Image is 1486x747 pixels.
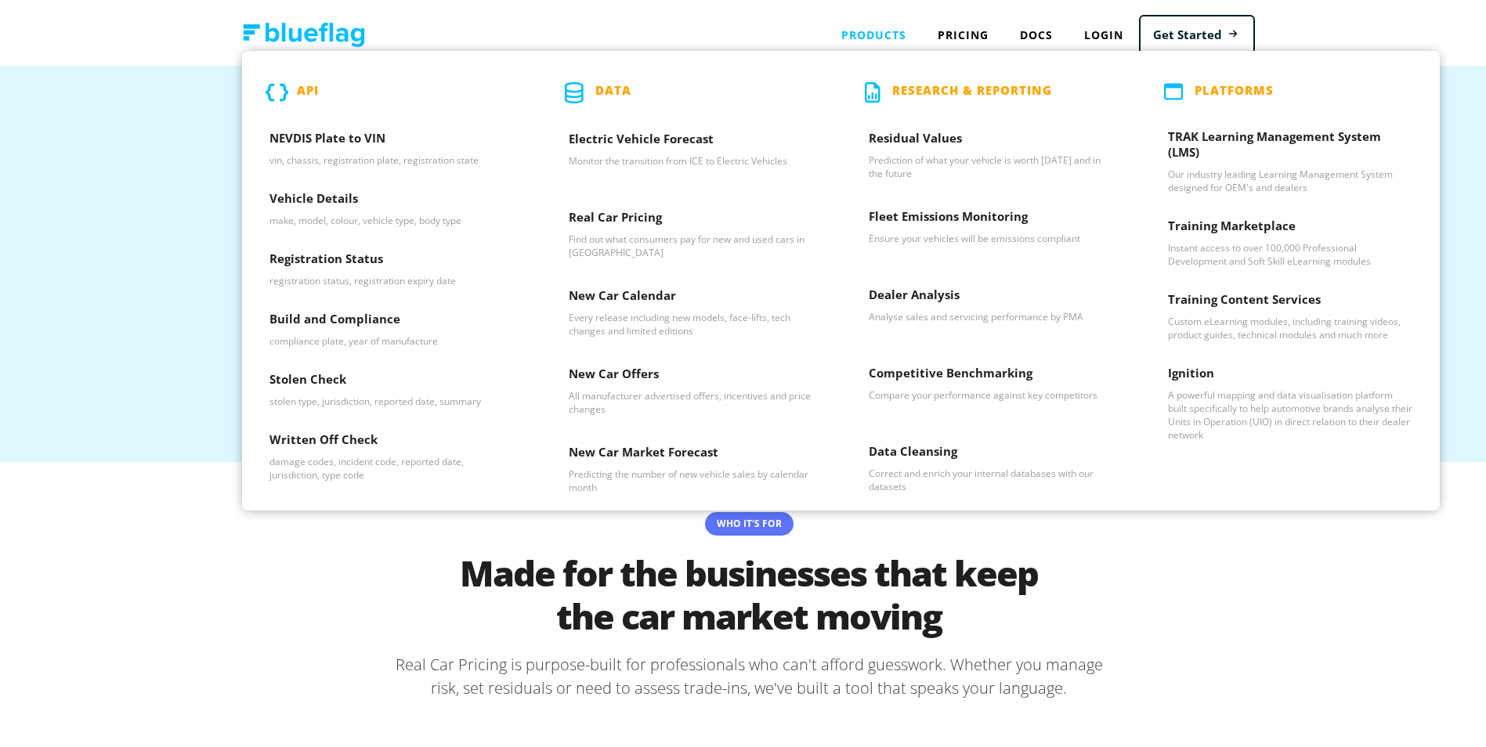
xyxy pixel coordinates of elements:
p: PLATFORMS [1195,79,1274,98]
p: Compare your performance against key competitors [869,385,1113,399]
p: make, model, colour, vehicle type, body type [269,211,514,224]
p: API [297,79,319,100]
p: Monitor the transition from ICE to Electric Vehicles [569,151,813,164]
a: New Car Market Forecast - Predicting the number of new vehicle sales by calendar month [541,429,841,507]
a: Build and Compliance - compliance plate, year of manufacture [242,296,541,356]
a: Fleet Emissions Monitoring - Ensure your vehicles will be emissions compliant [841,193,1141,272]
p: A powerful mapping and data visualisation platform built specifically to help automotive brands a... [1168,385,1412,438]
h3: Training Content Services [1168,288,1412,312]
a: TRAK Learning Management System (LMS) - Our industry leading Learning Management System designed ... [1141,114,1440,203]
a: Electric Vehicle Forecast - Monitor the transition from ICE to Electric Vehicles [541,116,841,194]
h3: Real Car Pricing [569,206,813,229]
h3: New Car Calendar [569,284,813,308]
h3: Vehicle Details [269,187,514,211]
h3: Competitive Benchmarking [869,362,1113,385]
a: Data Cleansing - Correct and enrich your internal databases with our datasets [841,428,1141,507]
h3: NEVDIS Plate to VIN [269,127,514,150]
a: Residual Values - Prediction of what your vehicle is worth today and in the future [841,115,1141,193]
h3: Stolen Check [269,368,514,392]
a: Ignition - A powerful mapping and data visualisation platform built specifically to help automoti... [1141,350,1440,450]
a: Pricing [922,16,1004,48]
a: Stolen Check - stolen type, jurisdiction, reported date, summary [242,356,541,417]
h3: Build and Compliance [269,308,514,331]
p: Real Car Pricing is purpose-built for professionals who can't afford guesswork. Whether you manag... [295,650,1203,697]
img: Blue Flag logo [243,20,365,44]
a: Registration Status - registration status, registration expiry date [242,236,541,296]
h3: Ignition [1168,362,1412,385]
a: Dealer Analysis - Analyse sales and servicing performance by PMA [841,272,1141,350]
a: Get Started [1139,12,1255,52]
h3: Residual Values [869,127,1113,150]
h3: New Car Market Forecast [569,441,813,464]
h3: New Car Offers [569,363,813,386]
a: New Car Calendar - Every release including new models, face-lifts, tech changes and limited editions [541,272,841,351]
a: Training Content Services - Custom eLearning modules, including training videos, product guides, ... [1141,276,1440,350]
a: Docs [1004,16,1068,48]
p: Predicting the number of new vehicle sales by calendar month [569,464,813,491]
p: Data [595,79,631,100]
a: Written Off Check - damage codes, incident code, reported date, jurisdiction, type code [242,417,541,490]
h3: Fleet Emissions Monitoring [869,205,1113,229]
a: Training Marketplace - Instant access to over 100,000 Professional Development and Soft Skill eLe... [1141,203,1440,276]
p: Custom eLearning modules, including training videos, product guides, technical modules and much more [1168,312,1412,338]
h3: Data Cleansing [869,440,1113,464]
p: All manufacturer advertised offers, incentives and price changes [569,386,813,413]
h3: Electric Vehicle Forecast [569,128,813,151]
div: Products [826,16,922,48]
p: stolen type, jurisdiction, reported date, summary [269,392,514,405]
p: Our industry leading Learning Management System designed for OEM's and dealers [1168,164,1412,191]
p: vin, chassis, registration plate, registration state [269,150,514,164]
p: Ensure your vehicles will be emissions compliant [869,229,1113,242]
p: Prediction of what your vehicle is worth [DATE] and in the future [869,150,1113,177]
h3: TRAK Learning Management System (LMS) [1168,125,1412,164]
p: Find out what consumers pay for new and used cars in [GEOGRAPHIC_DATA] [569,229,813,256]
h2: Made for the businesses that keep the car market moving [436,548,1062,634]
p: Every release including new models, face-lifts, tech changes and limited editions [569,308,813,334]
p: compliance plate, year of manufacture [269,331,514,345]
p: damage codes, incident code, reported date, jurisdiction, type code [269,452,514,478]
h3: Written Off Check [269,428,514,452]
h3: Training Marketplace [1168,215,1412,238]
a: Vehicle Details - make, model, colour, vehicle type, body type [242,175,541,236]
a: Login to Blue Flag application [1068,16,1139,48]
p: Correct and enrich your internal databases with our datasets [869,464,1113,490]
a: New Car Offers - All manufacturer advertised offers, incentives and price changes [541,351,841,429]
a: Competitive Benchmarking - Compare your performance against key competitors [841,350,1141,428]
a: Real Car Pricing - Find out what consumers pay for new and used cars in Australia [541,194,841,272]
p: registration status, registration expiry date [269,271,514,284]
p: Analyse sales and servicing performance by PMA [869,307,1113,320]
p: Research & Reporting [892,79,1052,100]
p: Instant access to over 100,000 Professional Development and Soft Skill eLearning modules [1168,238,1412,265]
h3: Dealer Analysis [869,283,1113,307]
a: NEVDIS Plate to VIN - vin, chassis, registration plate, registration state [242,115,541,175]
p: Who It's For [705,509,794,532]
h3: Registration Status [269,247,514,271]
